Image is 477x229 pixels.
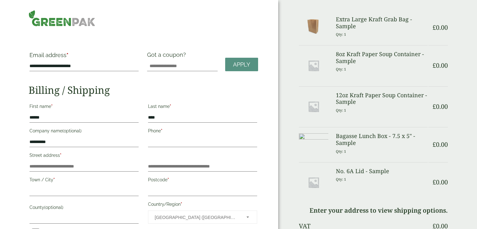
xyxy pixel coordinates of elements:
[29,52,139,61] label: Email address
[299,203,448,218] td: Enter your address to view shipping options.
[44,205,63,210] span: (optional)
[336,67,346,72] small: Qty: 1
[148,175,257,186] label: Postcode
[336,177,346,182] small: Qty: 1
[148,126,257,137] label: Phone
[432,178,436,186] span: £
[432,61,448,70] bdi: 0.00
[299,51,328,80] img: Placeholder
[62,128,82,133] span: (optional)
[148,102,257,113] label: Last name
[161,128,162,133] abbr: required
[60,153,61,158] abbr: required
[29,203,139,214] label: County
[432,102,436,111] span: £
[225,58,258,71] a: Apply
[53,177,55,182] abbr: required
[336,16,428,29] h3: Extra Large Kraft Grab Bag - Sample
[336,108,346,113] small: Qty: 1
[181,202,182,207] abbr: required
[336,51,428,64] h3: 8oz Kraft Paper Soup Container - Sample
[432,23,436,32] span: £
[299,168,328,197] img: Placeholder
[336,168,428,175] h3: No. 6A Lid - Sample
[336,92,428,105] h3: 12oz Kraft Paper Soup Container - Sample
[29,151,139,162] label: Street address
[336,32,346,37] small: Qty: 1
[336,149,346,154] small: Qty: 1
[432,102,448,111] bdi: 0.00
[336,133,428,146] h3: Bagasse Lunch Box - 7.5 x 5" - Sample
[51,104,53,109] abbr: required
[167,177,169,182] abbr: required
[148,210,257,224] span: Country/Region
[29,10,95,26] img: GreenPak Supplies
[432,61,436,70] span: £
[432,23,448,32] bdi: 0.00
[432,140,448,149] bdi: 0.00
[29,102,139,113] label: First name
[233,61,250,68] span: Apply
[29,126,139,137] label: Company name
[66,52,68,58] abbr: required
[170,104,171,109] abbr: required
[432,140,436,149] span: £
[147,51,188,61] label: Got a coupon?
[29,175,139,186] label: Town / City
[29,84,258,96] h2: Billing / Shipping
[155,211,238,224] span: United Kingdom (UK)
[148,200,257,210] label: Country/Region
[432,178,448,186] bdi: 0.00
[299,92,328,121] img: Placeholder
